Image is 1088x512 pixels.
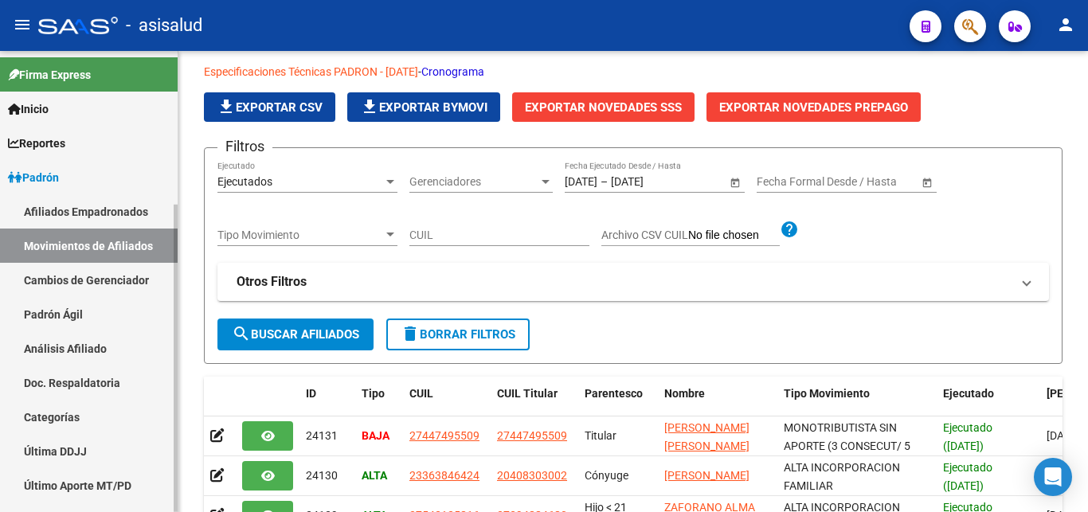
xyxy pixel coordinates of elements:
[362,469,387,482] strong: ALTA
[217,100,323,115] span: Exportar CSV
[232,324,251,343] mat-icon: search
[784,421,910,471] span: MONOTRIBUTISTA SIN APORTE (3 CONSECUT/ 5 ALTERNAD)
[512,92,695,122] button: Exportar Novedades SSS
[217,229,383,242] span: Tipo Movimiento
[497,387,558,400] span: CUIL Titular
[8,135,65,152] span: Reportes
[217,97,236,116] mat-icon: file_download
[565,175,597,189] input: Fecha inicio
[828,175,906,189] input: Fecha fin
[578,377,658,429] datatable-header-cell: Parentesco
[13,15,32,34] mat-icon: menu
[8,100,49,118] span: Inicio
[409,429,479,442] span: 27447495509
[401,324,420,343] mat-icon: delete
[355,377,403,429] datatable-header-cell: Tipo
[299,377,355,429] datatable-header-cell: ID
[943,461,992,492] span: Ejecutado ([DATE])
[658,377,777,429] datatable-header-cell: Nombre
[217,135,272,158] h3: Filtros
[204,63,1063,80] p: -
[8,66,91,84] span: Firma Express
[780,220,799,239] mat-icon: help
[126,8,202,43] span: - asisalud
[232,327,359,342] span: Buscar Afiliados
[784,461,900,492] span: ALTA INCORPORACION FAMILIAR
[217,319,374,350] button: Buscar Afiliados
[409,175,538,189] span: Gerenciadores
[306,469,338,482] span: 24130
[409,387,433,400] span: CUIL
[585,429,616,442] span: Titular
[347,92,500,122] button: Exportar Bymovi
[204,92,335,122] button: Exportar CSV
[386,319,530,350] button: Borrar Filtros
[491,377,578,429] datatable-header-cell: CUIL Titular
[937,377,1040,429] datatable-header-cell: Ejecutado
[784,387,870,400] span: Tipo Movimiento
[664,469,749,482] span: [PERSON_NAME]
[943,387,994,400] span: Ejecutado
[237,273,307,291] strong: Otros Filtros
[360,100,487,115] span: Exportar Bymovi
[409,469,479,482] span: 23363846424
[217,175,272,188] span: Ejecutados
[421,65,484,78] a: Cronograma
[8,169,59,186] span: Padrón
[726,174,743,190] button: Open calendar
[217,263,1049,301] mat-expansion-panel-header: Otros Filtros
[1034,458,1072,496] div: Open Intercom Messenger
[1047,429,1079,442] span: [DATE]
[362,429,389,442] strong: BAJA
[688,229,780,243] input: Archivo CSV CUIL
[918,174,935,190] button: Open calendar
[585,387,643,400] span: Parentesco
[497,429,567,442] span: 27447495509
[497,469,567,482] span: 20408303002
[204,65,418,78] a: Especificaciones Técnicas PADRON - [DATE]
[664,387,705,400] span: Nombre
[403,377,491,429] datatable-header-cell: CUIL
[706,92,921,122] button: Exportar Novedades Prepago
[757,175,815,189] input: Fecha inicio
[664,421,749,452] span: [PERSON_NAME] [PERSON_NAME]
[601,229,688,241] span: Archivo CSV CUIL
[777,377,937,429] datatable-header-cell: Tipo Movimiento
[401,327,515,342] span: Borrar Filtros
[306,429,338,442] span: 24131
[525,100,682,115] span: Exportar Novedades SSS
[1056,15,1075,34] mat-icon: person
[306,387,316,400] span: ID
[601,175,608,189] span: –
[362,387,385,400] span: Tipo
[585,469,628,482] span: Cónyuge
[360,97,379,116] mat-icon: file_download
[943,421,992,452] span: Ejecutado ([DATE])
[611,175,689,189] input: Fecha fin
[719,100,908,115] span: Exportar Novedades Prepago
